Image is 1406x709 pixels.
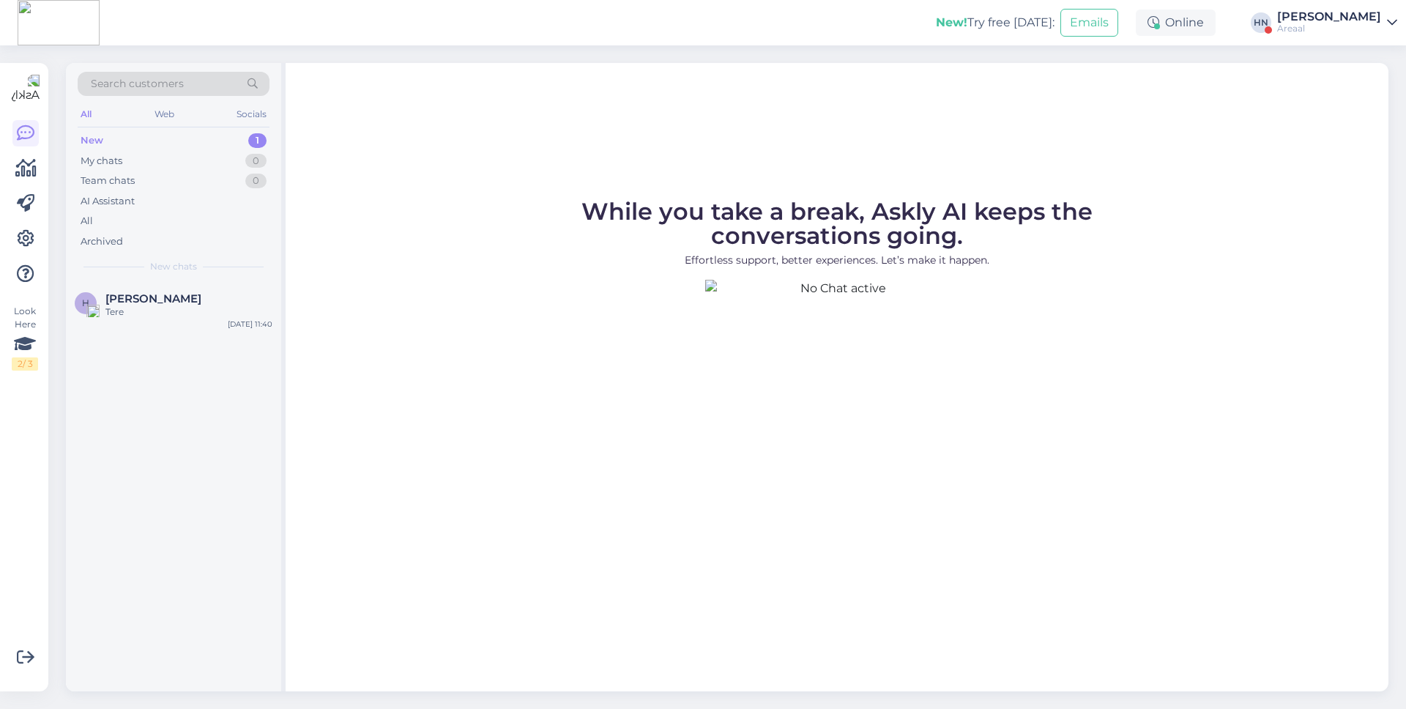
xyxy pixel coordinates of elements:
div: [DATE] 11:40 [228,319,272,330]
img: No Chat active [705,280,969,543]
b: New! [936,15,967,29]
div: Socials [234,105,269,124]
div: Tere [105,305,272,319]
div: [PERSON_NAME] [1277,11,1381,23]
span: H [82,297,89,308]
div: Look Here [12,305,38,371]
div: Team chats [81,174,135,188]
div: 0 [245,174,267,188]
img: Askly Logo [12,75,40,103]
div: 2 / 3 [12,357,38,371]
span: Search customers [91,76,184,92]
div: My chats [81,154,122,168]
div: Archived [81,234,123,249]
div: All [78,105,94,124]
span: Hans Niinemäe [105,292,201,305]
div: 1 [248,133,267,148]
div: All [81,214,93,229]
span: New chats [150,260,197,273]
div: Try free [DATE]: [936,14,1054,31]
span: While you take a break, Askly AI keeps the conversations going. [581,197,1093,250]
button: Emails [1060,9,1118,37]
div: 0 [245,154,267,168]
div: HN [1251,12,1271,33]
div: Areaal [1277,23,1381,34]
a: [PERSON_NAME]Areaal [1277,11,1397,34]
div: New [81,133,103,148]
div: AI Assistant [81,194,135,209]
div: Web [152,105,177,124]
p: Effortless support, better experiences. Let’s make it happen. [515,253,1159,268]
div: Online [1136,10,1216,36]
